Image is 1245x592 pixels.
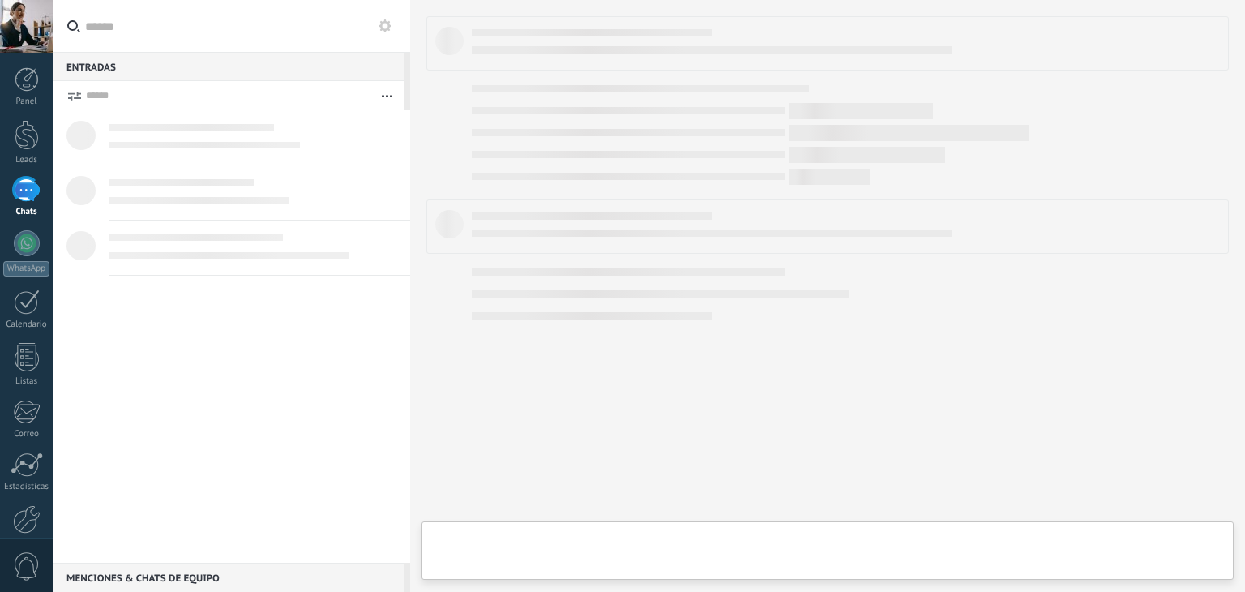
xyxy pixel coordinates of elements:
[3,376,50,387] div: Listas
[3,207,50,217] div: Chats
[3,320,50,330] div: Calendario
[3,482,50,492] div: Estadísticas
[53,563,404,592] div: Menciones & Chats de equipo
[3,155,50,165] div: Leads
[3,261,49,277] div: WhatsApp
[3,429,50,440] div: Correo
[53,52,404,81] div: Entradas
[3,97,50,107] div: Panel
